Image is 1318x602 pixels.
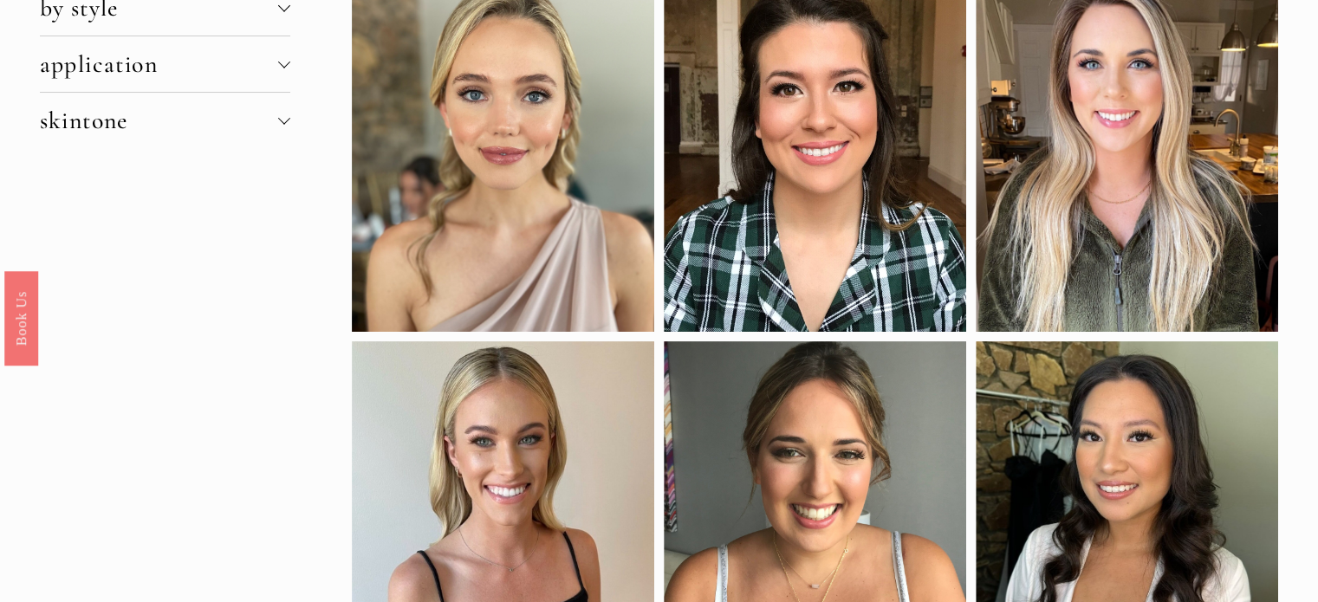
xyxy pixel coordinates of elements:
button: skintone [40,93,290,148]
span: skintone [40,106,278,135]
button: application [40,36,290,92]
span: application [40,49,278,79]
a: Book Us [4,270,38,365]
